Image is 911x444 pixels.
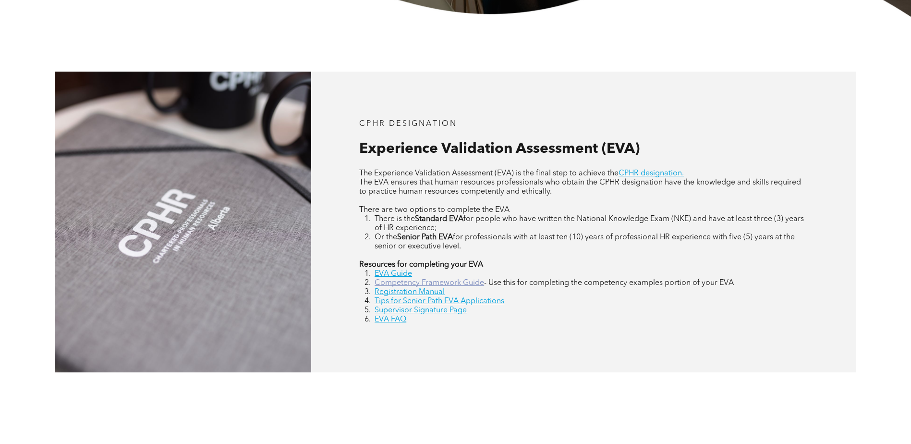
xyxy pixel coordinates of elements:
[375,215,804,232] span: for people who have written the National Knowledge Exam (NKE) and have at least three (3) years o...
[484,279,734,287] span: - Use this for completing the competency examples portion of your EVA
[375,234,795,250] span: for professionals with at least ten (10) years of professional HR experience with five (5) years ...
[619,170,684,177] a: CPHR designation.
[359,206,510,214] span: There are two options to complete the EVA
[375,234,397,241] span: Or the
[375,215,415,223] span: There is the
[397,234,453,241] strong: Senior Path EVA
[375,316,406,323] a: EVA FAQ
[375,307,467,314] a: Supervisor Signature Page
[415,215,463,223] strong: Standard EVA
[375,270,412,278] a: EVA Guide
[359,142,640,156] span: Experience Validation Assessment (EVA)
[375,297,504,305] a: Tips for Senior Path EVA Applications
[375,288,445,296] a: Registration Manual
[359,120,457,128] span: CPHR DESIGNATION
[359,170,619,177] span: The Experience Validation Assessment (EVA) is the final step to achieve the
[359,261,483,269] strong: Resources for completing your EVA
[359,179,801,196] span: The EVA ensures that human resources professionals who obtain the CPHR designation have the knowl...
[375,279,484,287] a: Competency Framework Guide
